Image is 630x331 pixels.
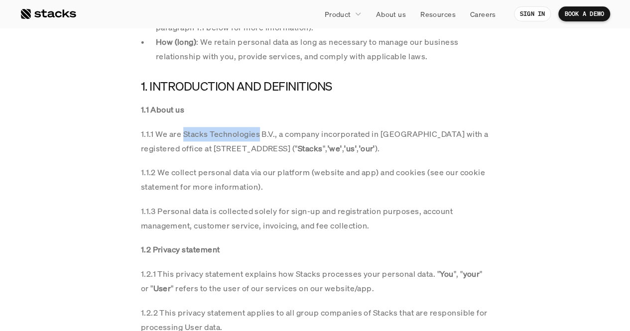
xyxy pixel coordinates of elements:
strong: 1.1 About us [141,104,185,115]
strong: User [153,283,171,294]
p: SIGN IN [520,10,545,17]
p: 1.1.3 Personal data is collected solely for sign-up and registration purposes, account management... [141,204,490,233]
a: SIGN IN [514,6,551,21]
strong: How (long) [156,36,197,47]
p: Careers [470,9,496,19]
strong: 'us' [344,143,357,154]
strong: 'we' [328,143,342,154]
strong: your [463,268,480,279]
a: About us [370,5,412,23]
strong: Stacks [298,143,323,154]
strong: 1.2 Privacy statement [141,244,220,255]
strong: You [440,268,453,279]
p: : We retain personal data as long as necessary to manage our business relationship with you, prov... [156,35,490,64]
p: 1.2.1 This privacy statement explains how Stacks processes your personal data. " ", " " or " " re... [141,267,490,296]
strong: 'our' [359,143,375,154]
p: 1.1.1 We are Stacks Technologies B.V., a company incorporated in [GEOGRAPHIC_DATA] with a registe... [141,127,490,156]
a: BOOK A DEMO [558,6,610,21]
p: 1.1.2 We collect personal data via our platform (website and app) and cookies (see our cookie sta... [141,165,490,194]
h4: 1. INTRODUCTION AND DEFINITIONS [141,78,490,95]
p: About us [376,9,406,19]
p: Resources [420,9,456,19]
a: Careers [464,5,502,23]
p: Product [325,9,351,19]
a: Resources [414,5,462,23]
p: BOOK A DEMO [564,10,604,17]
